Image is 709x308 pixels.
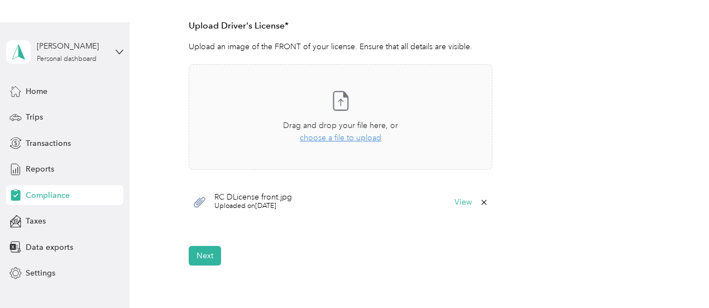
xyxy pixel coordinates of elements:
span: Trips [26,111,43,123]
span: Uploaded on [DATE] [214,201,292,211]
span: Transactions [26,138,71,149]
h3: Upload Driver's License* [189,19,492,33]
p: Upload an image of the FRONT of your license. Ensure that all details are visible. [189,41,492,53]
span: Settings [26,267,55,279]
button: View [454,198,472,206]
span: Data exports [26,241,73,253]
span: Home [26,86,47,97]
iframe: Everlance-gr Chat Button Frame [646,245,709,308]
button: Next [189,246,221,266]
div: [PERSON_NAME] [37,40,107,52]
div: Personal dashboard [37,56,97,63]
span: Taxes [26,215,46,227]
span: Compliance [26,189,70,201]
span: Drag and drop your file here, orchoose a file to upload [189,65,492,169]
span: Reports [26,163,54,175]
span: Drag and drop your file here, or [283,121,398,130]
span: choose a file to upload [300,133,381,143]
span: RC DLicense front.jpg [214,193,292,201]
